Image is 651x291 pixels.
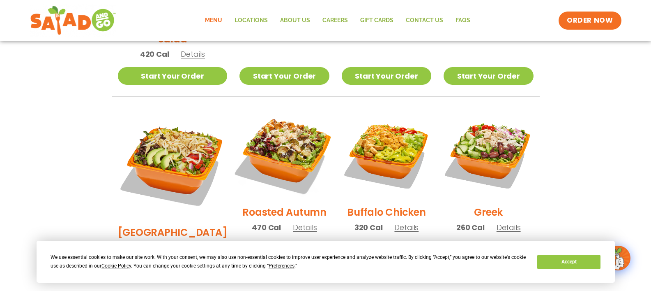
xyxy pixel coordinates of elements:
span: Details [394,222,419,233]
a: Start Your Order [444,67,533,85]
div: We use essential cookies to make our site work. With your consent, we may also use non-essential ... [51,253,527,270]
span: Details [293,222,317,233]
a: Start Your Order [118,67,228,85]
a: Start Your Order [342,67,431,85]
h2: Buffalo Chicken [347,205,426,219]
span: Preferences [269,263,294,269]
img: Product photo for Roasted Autumn Salad [232,101,337,207]
nav: Menu [199,11,476,30]
img: Product photo for Greek Salad [444,109,533,199]
h2: [GEOGRAPHIC_DATA] [118,225,228,240]
img: wpChatIcon [607,247,630,270]
a: ORDER NOW [559,12,621,30]
span: Details [181,49,205,59]
a: Contact Us [400,11,449,30]
button: Accept [537,255,600,269]
h2: Greek [474,205,503,219]
h2: Roasted Autumn [242,205,327,219]
span: 260 Cal [456,222,485,233]
img: Product photo for Buffalo Chicken Salad [342,109,431,199]
a: Start Your Order [239,67,329,85]
img: new-SAG-logo-768×292 [30,4,117,37]
a: Menu [199,11,228,30]
span: 420 Cal [140,49,169,60]
span: ORDER NOW [567,16,613,26]
a: Careers [316,11,354,30]
a: FAQs [449,11,476,30]
a: GIFT CARDS [354,11,400,30]
span: Cookie Policy [101,263,131,269]
span: Details [497,222,521,233]
span: 470 Cal [252,222,281,233]
a: About Us [274,11,316,30]
img: Product photo for BBQ Ranch Salad [118,109,228,219]
div: Cookie Consent Prompt [37,241,615,283]
a: Locations [228,11,274,30]
span: 320 Cal [354,222,383,233]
